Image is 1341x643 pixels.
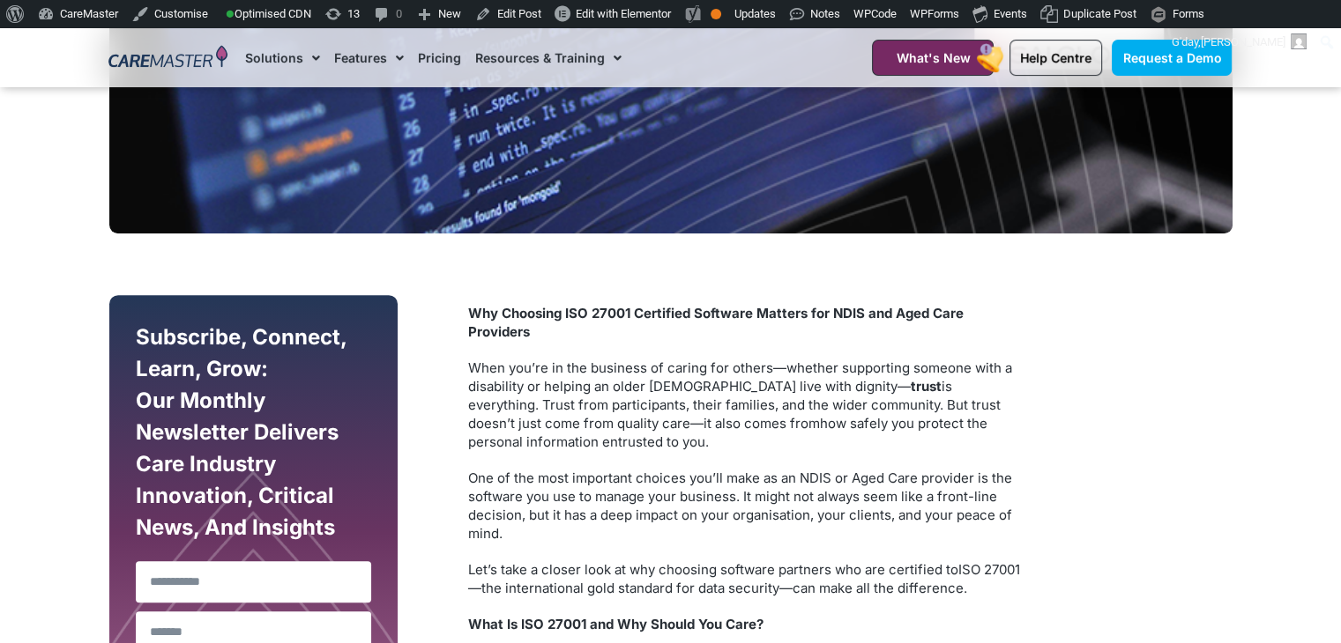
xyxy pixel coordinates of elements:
[896,50,970,65] span: What's New
[334,28,404,87] a: Features
[468,561,958,578] span: Let’s take a closer look at why choosing software partners who are certified to
[245,28,829,87] nav: Menu
[911,378,942,395] span: trust
[711,9,721,19] div: OK
[131,321,376,552] div: Subscribe, Connect, Learn, Grow: Our Monthly Newsletter Delivers Care Industry Innovation, Critic...
[245,28,320,87] a: Solutions
[1020,50,1091,65] span: Help Centre
[1009,40,1102,76] a: Help Centre
[1122,50,1221,65] span: Request a Demo
[108,45,227,71] img: CareMaster Logo
[468,469,1012,542] span: One of the most important choices you’ll make as an NDIS or Aged Care provider is the software yo...
[475,28,622,87] a: Resources & Training
[418,28,461,87] a: Pricing
[1166,28,1314,56] a: G'day,
[1201,35,1285,48] span: [PERSON_NAME]
[468,358,1024,451] p: how safely you protect the personal information entrusted to you.
[468,305,964,340] strong: Why Choosing ISO 27001 Certified Software Matters for NDIS and Aged Care Providers
[468,616,764,632] span: What Is ISO 27001 and Why Should You Care?
[872,40,994,76] a: What's New
[468,560,1024,597] p: ISO 27001—the international gold standard for data security—can make all the difference.
[468,378,1001,432] span: is everything. Trust from participants, their families, and the wider community. But trust doesn’...
[468,359,1012,395] span: When you’re in the business of caring for others—whether supporting someone with a disability or ...
[1112,40,1232,76] a: Request a Demo
[576,7,671,20] span: Edit with Elementor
